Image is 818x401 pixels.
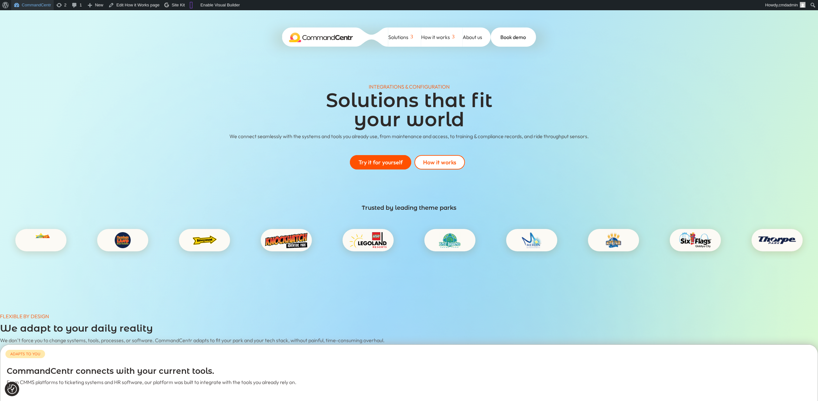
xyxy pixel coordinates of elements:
[779,3,798,7] span: cmdadmin
[521,232,542,248] img: Merlin_Entertainments_2013 (1)
[491,28,536,47] a: Book demo
[193,232,217,248] img: Kennywood_Arrow_logo (1)
[388,32,408,42] span: Solutions
[7,384,17,394] button: Consent Preferences
[350,232,386,248] img: Legoland_resorts_logo-1
[172,3,185,7] span: Site Kit
[7,367,811,378] h4: CommandCentr connects with your current tools.
[350,155,411,169] a: Try it for yourself
[7,384,17,394] img: Revisit consent button
[500,32,526,42] span: Book demo
[606,232,621,248] img: Movie_Park_Germany_Logo (1)
[421,32,450,42] span: How it works
[414,155,465,169] a: How it works
[758,232,797,248] img: new-tp-logo-500xmidipx (1)
[281,91,537,132] h1: Solutions that fit your world
[439,232,461,248] img: Lost Island Theme Park
[265,232,308,248] img: KnockHatch-Logo
[421,28,463,47] a: How it works
[184,132,634,140] p: We connect seamlessly with the systems and tools you already use, from maintenance and access, to...
[463,32,482,42] span: About us
[5,350,45,358] div: Adapts to you
[463,28,491,47] a: About us
[32,232,50,248] img: Chessington_World_of_Adventures_Resort_official_Logo-300x269
[115,232,131,248] img: Flamingo-Land_Resort.svg_
[679,232,711,248] img: SixFlags
[388,28,421,47] a: Solutions
[362,204,456,211] span: Trusted by leading theme parks
[7,378,811,391] p: From CMMS platforms to ticketing systems and HR software, our platform was built to integrate wit...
